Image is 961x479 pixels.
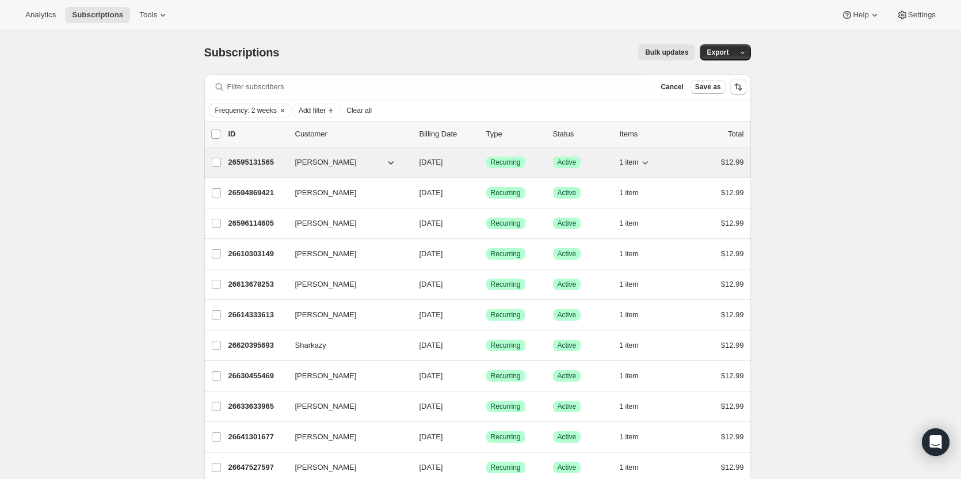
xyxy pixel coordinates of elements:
span: Save as [695,82,721,92]
button: [PERSON_NAME] [288,428,403,446]
p: 26641301677 [228,431,286,443]
span: [PERSON_NAME] [295,279,357,290]
button: Frequency: 2 weeks [209,104,277,117]
span: Recurring [491,280,521,289]
p: Billing Date [420,128,477,140]
div: 26647527597[PERSON_NAME][DATE]SuccessRecurringSuccessActive1 item$12.99 [228,459,744,476]
span: 1 item [620,158,639,167]
span: [PERSON_NAME] [295,157,357,168]
div: 26594869421[PERSON_NAME][DATE]SuccessRecurringSuccessActive1 item$12.99 [228,185,744,201]
button: Sort the results [730,79,746,95]
button: [PERSON_NAME] [288,306,403,324]
span: [DATE] [420,371,443,380]
span: 1 item [620,341,639,350]
p: 26630455469 [228,370,286,382]
div: Type [486,128,544,140]
span: Analytics [25,10,56,20]
p: Customer [295,128,410,140]
span: Sharkazy [295,340,326,351]
span: [PERSON_NAME] [295,248,357,260]
span: $12.99 [721,249,744,258]
span: 1 item [620,371,639,381]
span: Subscriptions [72,10,123,20]
button: 1 item [620,459,651,476]
span: Active [558,158,577,167]
button: [PERSON_NAME] [288,367,403,385]
button: Tools [132,7,176,23]
p: 26647527597 [228,462,286,473]
button: Bulk updates [638,44,695,60]
span: Settings [908,10,936,20]
button: [PERSON_NAME] [288,153,403,172]
span: $12.99 [721,219,744,227]
button: 1 item [620,154,651,170]
p: 26610303149 [228,248,286,260]
input: Filter subscribers [227,79,650,95]
span: [DATE] [420,432,443,441]
span: Recurring [491,341,521,350]
span: [DATE] [420,341,443,349]
span: Subscriptions [204,46,280,59]
span: Recurring [491,371,521,381]
span: $12.99 [721,402,744,410]
p: Status [553,128,611,140]
span: Recurring [491,402,521,411]
button: [PERSON_NAME] [288,184,403,202]
p: 26620395693 [228,340,286,351]
span: Active [558,310,577,320]
span: $12.99 [721,158,744,166]
span: [PERSON_NAME] [295,401,357,412]
span: Help [853,10,868,20]
span: Active [558,249,577,258]
button: 1 item [620,398,651,415]
span: [PERSON_NAME] [295,187,357,199]
button: 1 item [620,368,651,384]
span: Export [707,48,729,57]
p: 26633633965 [228,401,286,412]
span: $12.99 [721,310,744,319]
span: 1 item [620,249,639,258]
span: Active [558,188,577,197]
button: Clear all [342,104,376,117]
button: Cancel [656,80,688,94]
span: Active [558,341,577,350]
span: [DATE] [420,310,443,319]
button: 1 item [620,276,651,292]
button: 1 item [620,429,651,445]
span: [PERSON_NAME] [295,218,357,229]
span: $12.99 [721,341,744,349]
span: Add filter [299,106,326,115]
span: 1 item [620,310,639,320]
span: Recurring [491,219,521,228]
div: 26613678253[PERSON_NAME][DATE]SuccessRecurringSuccessActive1 item$12.99 [228,276,744,292]
button: Export [700,44,735,60]
span: Recurring [491,310,521,320]
span: $12.99 [721,188,744,197]
span: [DATE] [420,280,443,288]
span: [DATE] [420,249,443,258]
span: 1 item [620,188,639,197]
span: [PERSON_NAME] [295,309,357,321]
span: Clear all [346,106,372,115]
div: IDCustomerBilling DateTypeStatusItemsTotal [228,128,744,140]
p: 26614333613 [228,309,286,321]
div: 26641301677[PERSON_NAME][DATE]SuccessRecurringSuccessActive1 item$12.99 [228,429,744,445]
p: 26594869421 [228,187,286,199]
button: Save as [691,80,726,94]
span: Active [558,280,577,289]
button: 1 item [620,246,651,262]
span: [DATE] [420,188,443,197]
span: $12.99 [721,280,744,288]
span: [PERSON_NAME] [295,370,357,382]
button: Help [834,7,887,23]
span: [DATE] [420,463,443,472]
span: [PERSON_NAME] [295,462,357,473]
p: ID [228,128,286,140]
span: 1 item [620,280,639,289]
span: [DATE] [420,402,443,410]
button: [PERSON_NAME] [288,214,403,233]
button: 1 item [620,215,651,231]
p: 26596114605 [228,218,286,229]
p: Total [728,128,743,140]
div: Open Intercom Messenger [922,428,949,456]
